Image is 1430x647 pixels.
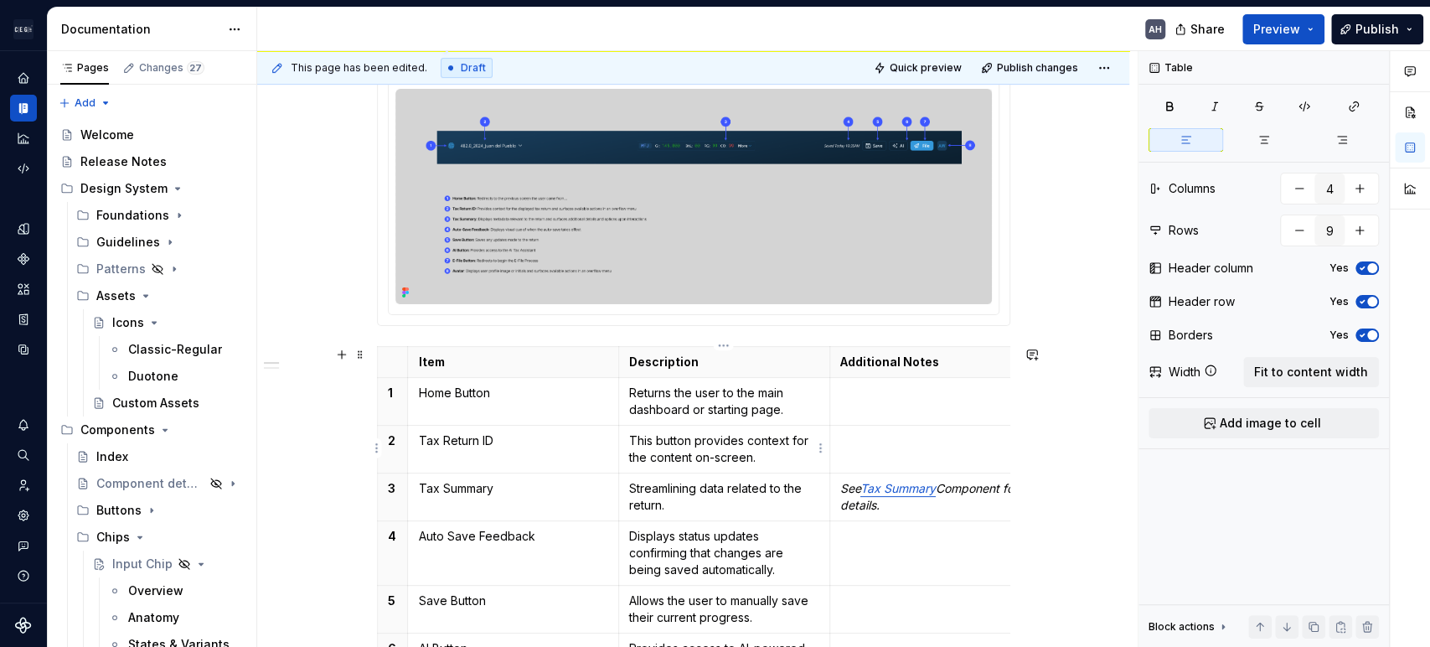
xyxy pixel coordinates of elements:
[10,215,37,242] a: Design tokens
[112,556,173,572] div: Input Chip
[10,411,37,438] button: Notifications
[1253,21,1300,38] span: Preview
[10,472,37,499] div: Invite team
[15,617,32,634] svg: Supernova Logo
[1243,357,1379,387] button: Fit to content width
[10,532,37,559] button: Contact support
[13,19,34,39] img: 572984b3-56a8-419d-98bc-7b186c70b928.png
[10,306,37,333] a: Storybook stories
[70,470,250,497] a: Component detail template
[10,65,37,91] a: Home
[60,61,109,75] div: Pages
[1220,415,1321,432] span: Add image to cell
[1169,180,1216,197] div: Columns
[418,432,608,449] p: Tax Return ID
[10,246,37,272] div: Components
[96,475,204,492] div: Component detail template
[1329,295,1349,308] label: Yes
[629,432,819,466] p: This button provides context for the content on-screen.
[70,282,250,309] div: Assets
[629,528,819,578] p: Displays status updates confirming that changes are being saved automatically.
[54,122,250,148] a: Welcome
[388,385,398,401] p: 1
[388,593,398,609] p: 5
[1169,293,1235,310] div: Header row
[418,385,608,401] p: Home Button
[80,127,134,143] div: Welcome
[840,354,1030,370] p: Additional Notes
[629,354,819,370] p: Description
[1169,327,1213,344] div: Borders
[70,443,250,470] a: Index
[10,95,37,122] div: Documentation
[70,229,250,256] div: Guidelines
[10,125,37,152] a: Analytics
[112,314,144,331] div: Icons
[418,593,608,609] p: Save Button
[1329,329,1349,342] label: Yes
[1149,408,1379,438] button: Add image to cell
[10,276,37,303] a: Assets
[629,480,819,514] p: Streamlining data related to the return.
[96,207,169,224] div: Foundations
[10,336,37,363] div: Data sources
[128,582,183,599] div: Overview
[418,354,608,370] p: Item
[70,202,250,229] div: Foundations
[128,609,179,626] div: Anatomy
[112,395,199,411] div: Custom Assets
[1149,615,1230,639] div: Block actions
[1149,620,1215,634] div: Block actions
[101,604,250,631] a: Anatomy
[54,148,250,175] a: Release Notes
[860,481,936,495] em: Tax Summary
[840,481,860,495] em: See
[96,448,128,465] div: Index
[85,390,250,417] a: Custom Assets
[1190,21,1225,38] span: Share
[80,153,167,170] div: Release Notes
[388,432,398,449] p: 2
[54,175,250,202] div: Design System
[96,234,160,251] div: Guidelines
[1254,364,1368,380] span: Fit to content width
[388,528,398,545] p: 4
[70,256,250,282] div: Patterns
[10,155,37,182] a: Code automation
[461,61,486,75] span: Draft
[10,502,37,529] a: Settings
[1331,14,1423,44] button: Publish
[997,61,1078,75] span: Publish changes
[418,528,608,545] p: Auto Save Feedback
[1242,14,1324,44] button: Preview
[96,502,142,519] div: Buttons
[101,363,250,390] a: Duotone
[96,261,146,277] div: Patterns
[80,180,168,197] div: Design System
[629,385,819,418] p: Returns the user to the main dashboard or starting page.
[1166,14,1236,44] button: Share
[10,442,37,468] button: Search ⌘K
[418,480,608,497] p: Tax Summary
[187,61,204,75] span: 27
[1329,261,1349,275] label: Yes
[70,524,250,551] div: Chips
[85,551,250,577] a: Input Chip
[291,61,427,75] span: This page has been edited.
[70,497,250,524] div: Buttons
[128,341,222,358] div: Classic-Regular
[101,577,250,604] a: Overview
[139,61,204,75] div: Changes
[1169,222,1199,239] div: Rows
[61,21,219,38] div: Documentation
[54,417,250,443] div: Components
